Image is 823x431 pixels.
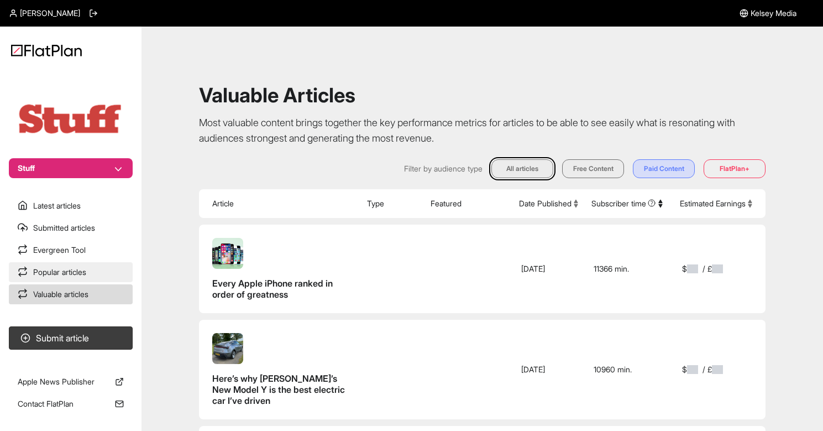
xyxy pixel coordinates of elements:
img: Every Apple iPhone ranked in order of greatness [212,238,243,269]
td: 11366 min. [585,225,673,313]
th: Type [360,189,424,218]
button: Stuff [9,158,133,178]
span: Every Apple iPhone ranked in order of greatness [212,278,333,300]
p: Most valuable content brings together the key performance metrics for articles to be able to see ... [199,115,766,146]
a: Contact FlatPlan [9,394,133,414]
button: Submit article [9,326,133,350]
a: [PERSON_NAME] [9,8,80,19]
span: Here’s why [PERSON_NAME]’s New Model Y is the best electric car I’ve driven [212,373,345,406]
button: Estimated Earnings [680,198,752,209]
a: Apple News Publisher [9,372,133,392]
button: Subscriber time [591,198,663,209]
a: Valuable articles [9,284,133,304]
span: Kelsey Media [751,8,796,19]
img: Publication Logo [15,102,126,136]
a: Popular articles [9,262,133,282]
img: Here’s why Tesla’s New Model Y is the best electric car I’ve driven [212,333,243,364]
td: [DATE] [512,320,585,419]
span: Subscriber time [591,198,656,209]
button: Date Published [519,198,578,209]
a: Evergreen Tool [9,240,133,260]
span: Here’s why Tesla’s New Model Y is the best electric car I’ve driven [212,373,352,406]
td: 10960 min. [585,320,673,419]
span: $ / £ [682,263,727,274]
a: Latest articles [9,196,133,216]
img: Logo [11,44,82,56]
a: Submitted articles [9,218,133,238]
td: [DATE] [512,225,585,313]
span: [PERSON_NAME] [20,8,80,19]
a: Every Apple iPhone ranked in order of greatness [212,238,352,300]
span: Filter by audience type [404,163,483,174]
h1: Valuable Articles [199,84,766,106]
span: $ / £ [682,364,727,375]
th: Featured [424,189,512,218]
button: Paid Content [633,159,695,178]
th: Article [199,189,360,218]
a: Here’s why [PERSON_NAME]’s New Model Y is the best electric car I’ve driven [212,333,352,406]
button: FlatPlan+ [704,159,766,178]
button: Free Content [562,159,624,178]
span: Every Apple iPhone ranked in order of greatness [212,278,352,300]
button: All articles [491,159,553,178]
